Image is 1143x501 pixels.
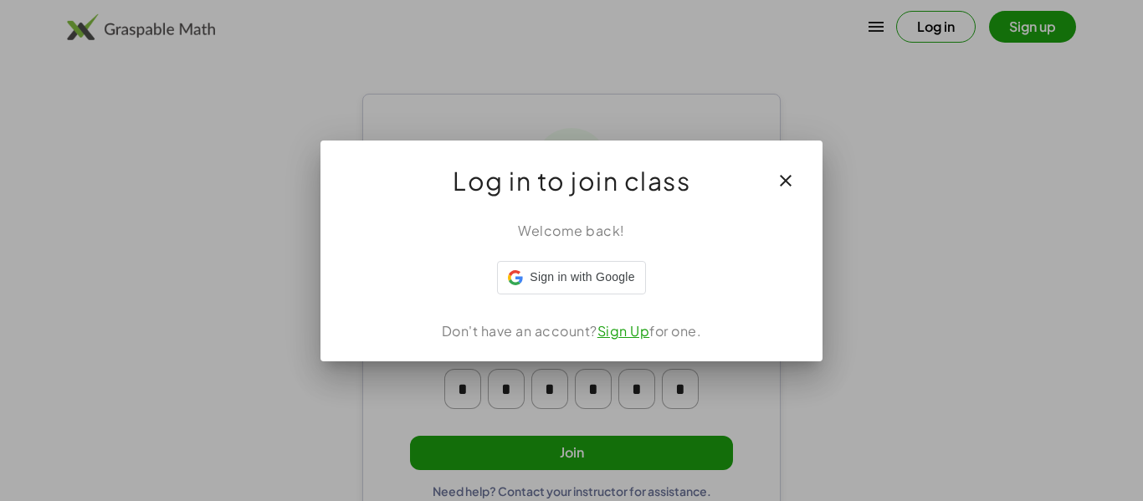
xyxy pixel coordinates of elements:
div: Welcome back! [341,221,802,241]
div: Sign in with Google [497,261,645,294]
span: Sign in with Google [530,268,634,286]
a: Sign Up [597,322,650,340]
span: Log in to join class [453,161,690,201]
div: Don't have an account? for one. [341,321,802,341]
